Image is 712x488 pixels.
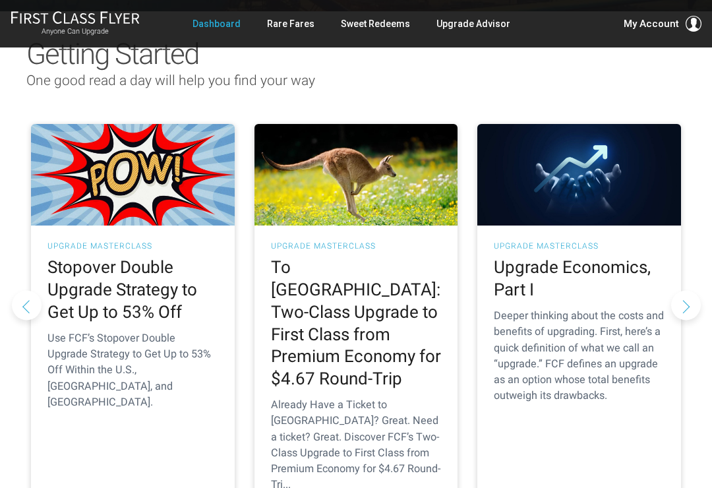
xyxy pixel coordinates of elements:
[193,12,241,36] a: Dashboard
[494,242,665,250] h3: UPGRADE MASTERCLASS
[12,290,42,320] button: Previous slide
[47,330,218,410] p: Use FCF’s Stopover Double Upgrade Strategy to Get Up to 53% Off Within the U.S., [GEOGRAPHIC_DATA...
[267,12,314,36] a: Rare Fares
[271,242,442,250] h3: UPGRADE MASTERCLASS
[671,290,701,320] button: Next slide
[47,242,218,250] h3: UPGRADE MASTERCLASS
[624,16,679,32] span: My Account
[271,257,442,390] h2: To [GEOGRAPHIC_DATA]: Two-Class Upgrade to First Class from Premium Economy for $4.67 Round-Trip
[494,257,665,301] h2: Upgrade Economics, Part I
[26,73,315,88] span: One good read a day will help you find your way
[11,11,140,37] a: First Class FlyerAnyone Can Upgrade
[47,257,218,323] h2: Stopover Double Upgrade Strategy to Get Up to 53% Off
[11,11,140,24] img: First Class Flyer
[26,37,198,71] span: Getting Started
[436,12,510,36] a: Upgrade Advisor
[11,27,140,36] small: Anyone Can Upgrade
[494,308,665,404] p: Deeper thinking about the costs and benefits of upgrading. First, here’s a quick definition of wh...
[341,12,410,36] a: Sweet Redeems
[624,16,701,32] button: My Account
